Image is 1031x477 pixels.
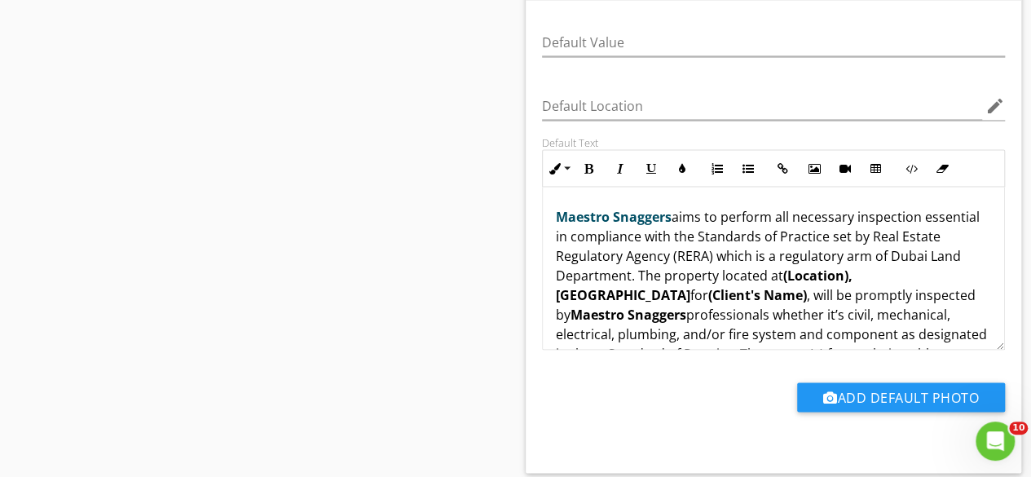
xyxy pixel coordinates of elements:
button: Colors [667,152,698,183]
input: Default Location [542,93,983,120]
button: Insert Link (Ctrl+K) [768,152,799,183]
button: Underline (Ctrl+U) [636,152,667,183]
button: Italic (Ctrl+I) [605,152,636,183]
strong: (Location),[GEOGRAPHIC_DATA] [556,266,853,303]
span: Maestro Snaggers [556,207,672,225]
button: Insert Video [830,152,861,183]
div: Default Text [542,136,1006,149]
button: Bold (Ctrl+B) [574,152,605,183]
button: Add Default Photo [797,382,1005,412]
iframe: Intercom live chat [976,422,1015,461]
i: edit [985,96,1005,116]
p: aims to perform all necessary inspection essential in compliance with the Standards of Practice s... [556,206,992,402]
strong: Maestro Snaggers [571,305,686,323]
button: Insert Image (Ctrl+P) [799,152,830,183]
strong: (Client's Name) [708,285,807,303]
button: Ordered List [702,152,733,183]
button: Clear Formatting [927,152,958,183]
button: Inline Style [543,152,574,183]
button: Insert Table [861,152,892,183]
button: Code View [896,152,927,183]
input: Default Value [542,29,1006,56]
span: 10 [1009,422,1028,435]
